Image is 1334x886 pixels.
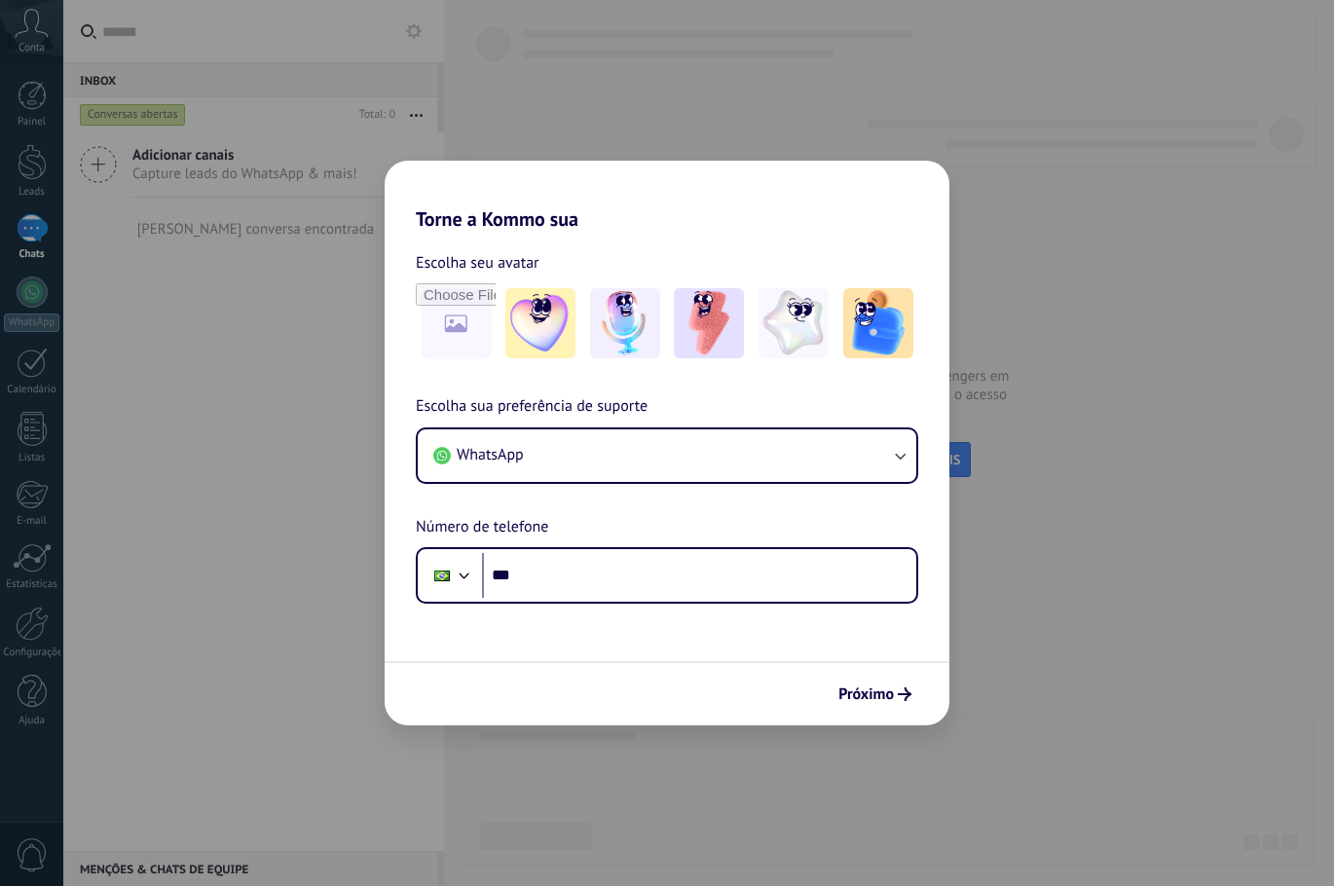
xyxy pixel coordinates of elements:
[416,394,648,420] span: Escolha sua preferência de suporte
[424,555,461,596] div: Brazil: + 55
[416,515,548,540] span: Número de telefone
[759,288,829,358] img: -4.jpeg
[385,161,949,231] h2: Torne a Kommo sua
[838,687,894,701] span: Próximo
[418,429,916,482] button: WhatsApp
[830,678,920,711] button: Próximo
[674,288,744,358] img: -3.jpeg
[505,288,575,358] img: -1.jpeg
[843,288,913,358] img: -5.jpeg
[590,288,660,358] img: -2.jpeg
[416,250,539,276] span: Escolha seu avatar
[457,445,524,464] span: WhatsApp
